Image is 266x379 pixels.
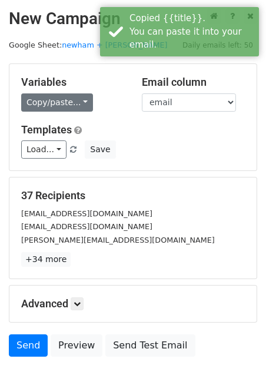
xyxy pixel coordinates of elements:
[21,297,245,310] h5: Advanced
[9,9,257,29] h2: New Campaign
[129,12,254,52] div: Copied {{title}}. You can paste it into your email.
[21,252,71,267] a: +34 more
[21,140,66,159] a: Load...
[142,76,245,89] h5: Email column
[21,123,72,136] a: Templates
[51,334,102,357] a: Preview
[9,334,48,357] a: Send
[9,41,168,49] small: Google Sheet:
[21,93,93,112] a: Copy/paste...
[207,323,266,379] iframe: Chat Widget
[21,76,124,89] h5: Variables
[21,236,215,244] small: [PERSON_NAME][EMAIL_ADDRESS][DOMAIN_NAME]
[105,334,195,357] a: Send Test Email
[21,209,152,218] small: [EMAIL_ADDRESS][DOMAIN_NAME]
[85,140,115,159] button: Save
[62,41,167,49] a: newham + [PERSON_NAME]
[21,222,152,231] small: [EMAIL_ADDRESS][DOMAIN_NAME]
[21,189,245,202] h5: 37 Recipients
